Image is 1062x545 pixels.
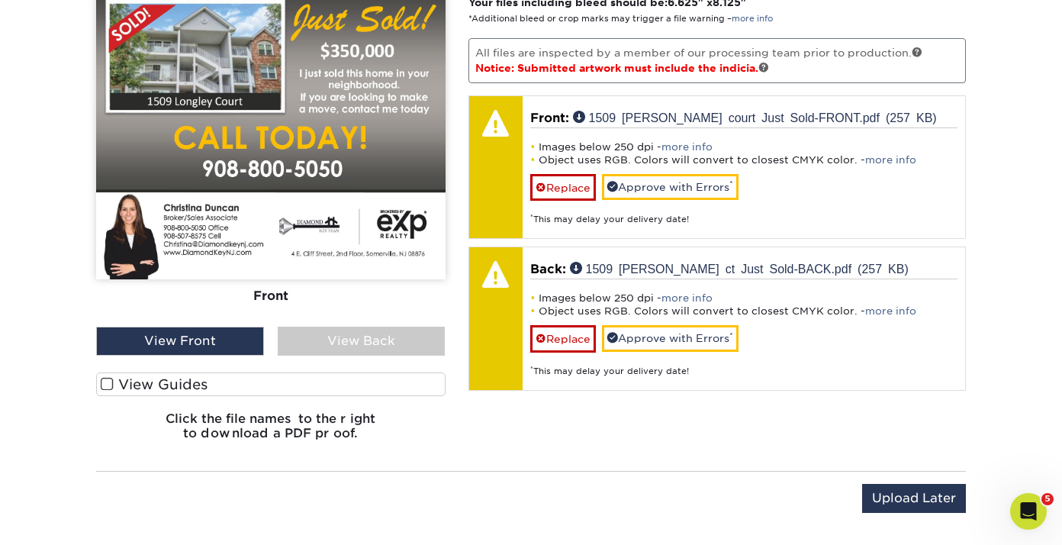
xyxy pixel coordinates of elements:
[1010,493,1047,530] iframe: Intercom live chat
[96,279,446,313] div: Front
[602,325,739,351] a: Approve with Errors*
[530,201,958,226] div: This may delay your delivery date!
[530,262,566,276] span: Back:
[530,153,958,166] li: Object uses RGB. Colors will convert to closest CMYK color. -
[570,262,909,274] a: 1509 [PERSON_NAME] ct Just Sold-BACK.pdf (257 KB)
[602,174,739,200] a: Approve with Errors*
[661,141,713,153] a: more info
[96,411,446,453] h6: Click the file names to the right to download a PDF proof.
[530,305,958,318] li: Object uses RGB. Colors will convert to closest CMYK color. -
[530,325,596,352] a: Replace
[96,372,446,396] label: View Guides
[865,305,916,317] a: more info
[732,14,773,24] a: more info
[862,484,966,513] input: Upload Later
[475,62,769,74] span: Notice: Submitted artwork must include the indicia.
[573,111,937,123] a: 1509 [PERSON_NAME] court Just Sold-FRONT.pdf (257 KB)
[1041,493,1054,505] span: 5
[530,174,596,201] a: Replace
[468,14,773,24] small: *Additional bleed or crop marks may trigger a file warning –
[530,353,958,378] div: This may delay your delivery date!
[865,154,916,166] a: more info
[530,292,958,305] li: Images below 250 dpi -
[530,140,958,153] li: Images below 250 dpi -
[661,292,713,304] a: more info
[96,327,264,356] div: View Front
[278,327,446,356] div: View Back
[468,38,967,83] p: All files are inspected by a member of our processing team prior to production.
[530,111,569,125] span: Front:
